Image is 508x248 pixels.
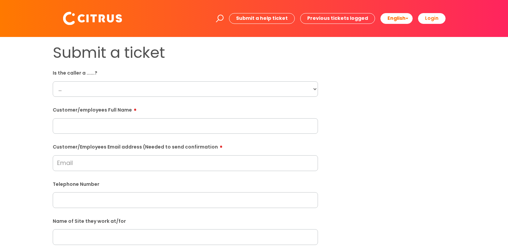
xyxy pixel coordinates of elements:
[387,15,406,22] span: English
[229,13,295,24] a: Submit a help ticket
[53,217,318,224] label: Name of Site they work at/for
[425,15,438,22] b: Login
[418,13,446,24] a: Login
[53,44,318,62] h1: Submit a ticket
[53,180,318,187] label: Telephone Number
[53,69,318,76] label: Is the caller a ......?
[53,142,318,150] label: Customer/Employees Email address (Needed to send confirmation
[53,105,318,113] label: Customer/employees Full Name
[300,13,375,24] a: Previous tickets logged
[53,155,318,171] input: Email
